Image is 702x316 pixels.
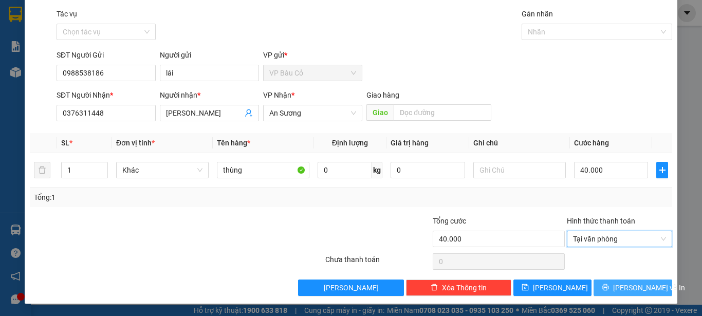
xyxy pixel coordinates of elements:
button: plus [656,162,668,178]
span: Giá trị hàng [391,139,429,147]
span: SL [61,139,69,147]
input: Dọc đường [394,104,491,121]
span: Tên hàng [217,139,250,147]
span: Khác [122,162,202,178]
span: [PERSON_NAME] [533,282,588,293]
button: save[PERSON_NAME] [513,280,592,296]
span: Cước hàng [574,139,609,147]
label: Tác vụ [57,10,77,18]
div: SĐT Người Gửi [57,49,156,61]
div: Người nhận [160,89,259,101]
div: SĐT Người Nhận [57,89,156,101]
th: Ghi chú [469,133,570,153]
div: Tổng: 1 [34,192,272,203]
button: printer[PERSON_NAME] và In [594,280,672,296]
span: VP Bàu Cỏ [269,65,356,81]
span: Tổng cước [433,217,466,225]
button: [PERSON_NAME] [298,280,403,296]
input: VD: Bàn, Ghế [217,162,309,178]
button: delete [34,162,50,178]
span: Nhận: [99,10,123,21]
div: Chưa thanh toán [324,254,432,272]
span: Đơn vị tính [116,139,155,147]
span: delete [431,284,438,292]
span: SL [89,71,103,86]
span: Xóa Thông tin [442,282,487,293]
input: Ghi Chú [473,162,566,178]
div: 30.000 [8,54,94,66]
div: GIẢM [9,21,92,33]
label: Hình thức thanh toán [567,217,635,225]
div: Người gửi [160,49,259,61]
span: save [522,284,529,292]
span: Giao hàng [366,91,399,99]
span: plus [657,166,668,174]
span: Tại văn phòng [573,231,666,247]
div: Tên hàng: hộp ( : 1 ) [9,72,182,85]
input: 0 [391,162,465,178]
div: 0828557557 [9,33,92,48]
div: HOÀNG [99,21,182,33]
div: VP gửi [263,49,362,61]
div: Bàu Đồn [99,9,182,21]
span: Gửi: [9,10,25,21]
span: Định lượng [332,139,368,147]
span: Giao [366,104,394,121]
span: user-add [245,109,253,117]
span: An Sương [269,105,356,121]
div: VP Bàu Cỏ [9,9,92,21]
button: deleteXóa Thông tin [406,280,511,296]
label: Gán nhãn [522,10,553,18]
span: [PERSON_NAME] [324,282,379,293]
span: VP Nhận [263,91,291,99]
div: 0886868952 [99,33,182,48]
span: printer [602,284,609,292]
span: CR : [8,55,24,66]
span: [PERSON_NAME] và In [613,282,685,293]
span: kg [372,162,382,178]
